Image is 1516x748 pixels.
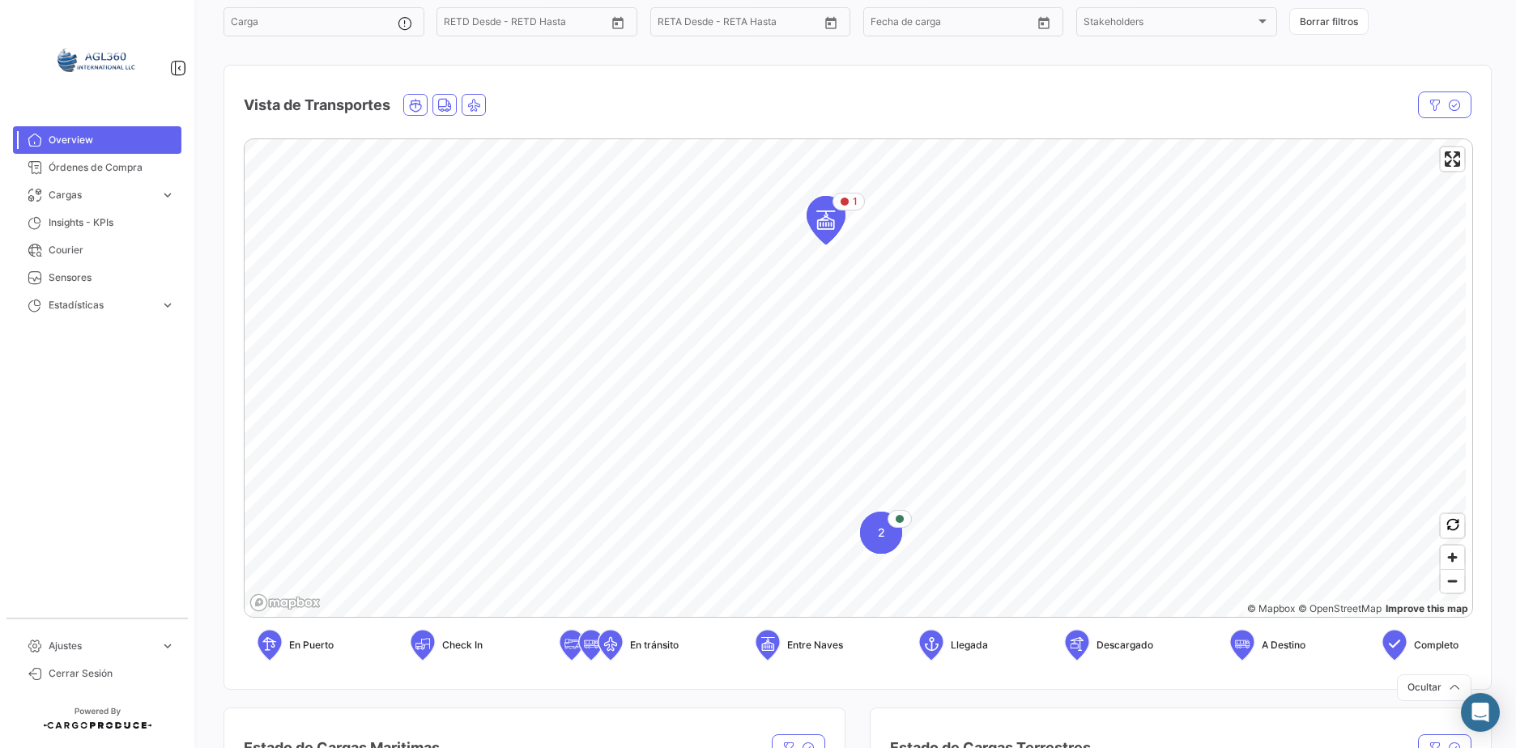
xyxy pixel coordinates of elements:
[1247,602,1295,614] a: Mapbox
[878,525,885,541] span: 2
[787,638,843,652] span: Entre Naves
[911,19,989,30] input: Hasta
[1386,602,1468,614] a: Map feedback
[49,639,154,653] span: Ajustes
[860,512,902,554] div: Map marker
[160,298,175,312] span: expand_more
[1441,546,1464,569] button: Zoom in
[49,243,175,257] span: Courier
[1441,569,1464,593] button: Zoom out
[1397,674,1471,701] button: Ocultar
[404,95,427,115] button: Ocean
[49,188,154,202] span: Cargas
[1461,693,1500,732] div: Abrir Intercom Messenger
[13,236,181,264] a: Courier
[13,154,181,181] a: Órdenes de Compra
[13,126,181,154] a: Overview
[1441,570,1464,593] span: Zoom out
[698,19,776,30] input: Hasta
[1084,19,1255,30] span: Stakeholders
[249,593,321,612] a: Mapbox logo
[245,139,1466,618] canvas: Map
[1441,147,1464,171] button: Enter fullscreen
[433,95,456,115] button: Land
[1298,602,1382,614] a: OpenStreetMap
[853,194,858,209] span: 1
[49,215,175,230] span: Insights - KPIs
[160,188,175,202] span: expand_more
[13,209,181,236] a: Insights - KPIs
[289,638,334,652] span: En Puerto
[444,19,473,30] input: Desde
[49,298,154,312] span: Estadísticas
[1289,8,1369,35] button: Borrar filtros
[49,133,175,147] span: Overview
[606,11,630,35] button: Open calendar
[13,264,181,291] a: Sensores
[244,94,390,117] h4: Vista de Transportes
[1262,638,1305,652] span: A Destino
[49,270,175,285] span: Sensores
[819,11,843,35] button: Open calendar
[1097,638,1153,652] span: Descargado
[658,19,687,30] input: Desde
[49,666,175,681] span: Cerrar Sesión
[951,638,988,652] span: Llegada
[1032,11,1056,35] button: Open calendar
[49,160,175,175] span: Órdenes de Compra
[1414,638,1459,652] span: Completo
[484,19,562,30] input: Hasta
[871,19,900,30] input: Desde
[807,196,845,244] div: Map marker
[442,638,483,652] span: Check In
[160,639,175,653] span: expand_more
[57,19,138,100] img: 64a6efb6-309f-488a-b1f1-3442125ebd42.png
[462,95,485,115] button: Air
[630,638,679,652] span: En tránsito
